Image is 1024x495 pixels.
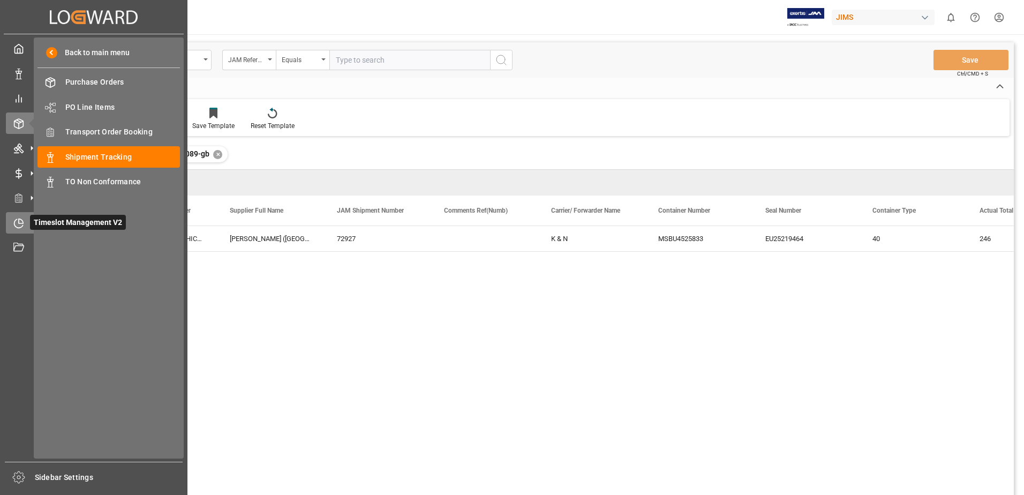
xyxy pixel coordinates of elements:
a: PO Line Items [37,96,180,117]
div: MSBU4525833 [645,226,752,251]
input: Type to search [329,50,490,70]
button: show 0 new notifications [939,5,963,29]
button: Help Center [963,5,987,29]
span: Back to main menu [57,47,130,58]
button: Save [933,50,1008,70]
div: 40 [860,226,967,251]
span: Seal Number [765,207,801,214]
div: [PERSON_NAME] ([GEOGRAPHIC_DATA]) - USD [217,226,324,251]
span: Ctrl/CMD + S [957,70,988,78]
span: Comments Ref(Numb) [444,207,508,214]
span: JAM Shipment Number [337,207,404,214]
span: Shipment Tracking [65,152,180,163]
button: open menu [276,50,329,70]
span: Sidebar Settings [35,472,183,483]
div: Equals [282,52,318,65]
a: Shipment Tracking [37,146,180,167]
span: Carrier/ Forwarder Name [551,207,620,214]
span: Timeslot Management V2 [30,215,126,230]
div: EU25219464 [752,226,860,251]
a: Purchase Orders [37,72,180,93]
a: My Cockpit [6,38,182,59]
a: Transport Order Booking [37,122,180,142]
div: 72927 [324,226,431,251]
button: search button [490,50,513,70]
span: Transport Order Booking [65,126,180,138]
a: Document Management [6,237,182,258]
div: JIMS [832,10,935,25]
img: Exertis%20JAM%20-%20Email%20Logo.jpg_1722504956.jpg [787,8,824,27]
div: Reset Template [251,121,295,131]
span: PO Line Items [65,102,180,113]
div: ✕ [213,150,222,159]
a: Timeslot Management V2Timeslot Management V2 [6,212,182,233]
div: K & N [538,226,645,251]
span: Container Number [658,207,710,214]
a: Data Management [6,63,182,84]
button: JIMS [832,7,939,27]
span: TO Non Conformance [65,176,180,187]
div: JAM Reference Number [228,52,265,65]
span: Purchase Orders [65,77,180,88]
span: 77-10089-gb [165,149,209,158]
button: open menu [222,50,276,70]
a: TO Non Conformance [37,171,180,192]
a: My Reports [6,88,182,109]
div: Save Template [192,121,235,131]
span: Supplier Full Name [230,207,283,214]
span: Container Type [872,207,916,214]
